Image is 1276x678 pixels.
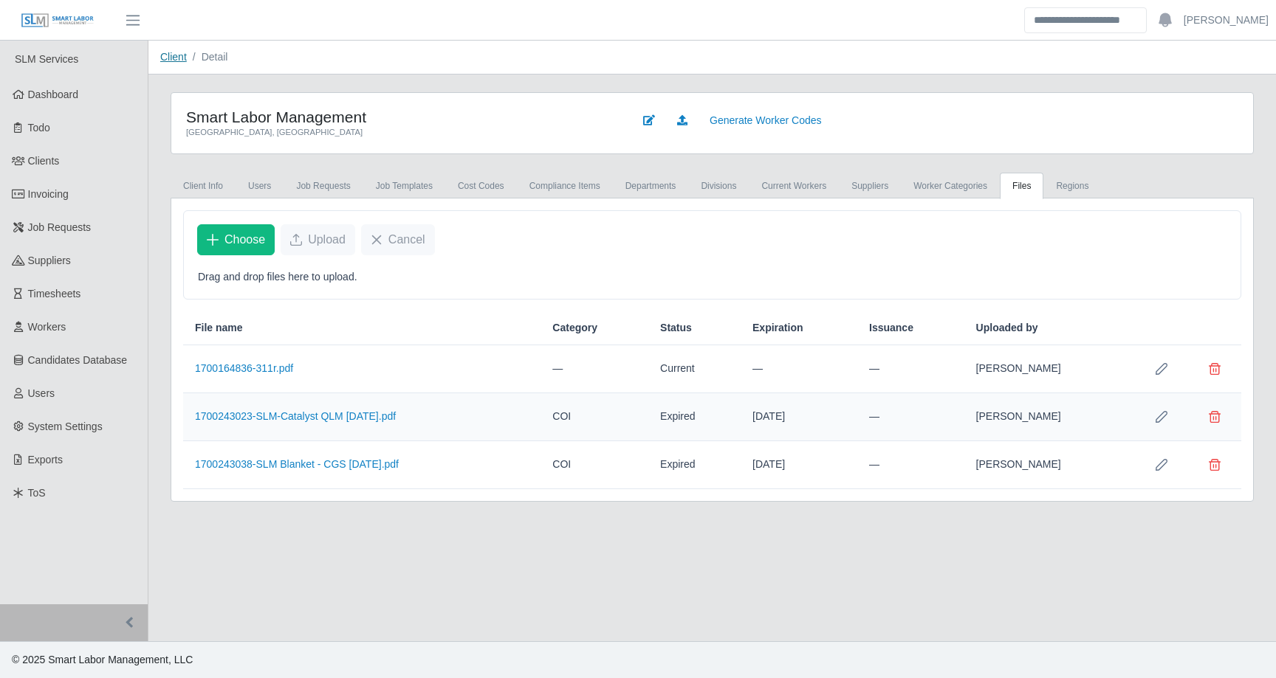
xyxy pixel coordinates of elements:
button: Row Edit [1147,354,1176,384]
td: Expired [648,393,741,441]
span: Upload [308,231,346,249]
a: Generate Worker Codes [700,108,831,134]
span: Category [552,320,597,336]
h4: Smart Labor Management [186,108,611,126]
a: Current Workers [749,173,839,199]
a: Client Info [171,173,236,199]
a: 1700243038-SLM Blanket - CGS [DATE].pdf [195,458,399,470]
span: Suppliers [28,255,71,266]
span: Uploaded by [976,320,1038,336]
td: Expired [648,441,741,489]
span: Candidates Database [28,354,128,366]
span: Timesheets [28,288,81,300]
button: Cancel [361,224,435,255]
p: Drag and drop files here to upload. [198,269,1227,285]
td: COI [541,393,648,441]
a: Job Requests [284,173,363,199]
span: Issuance [869,320,913,336]
a: Regions [1043,173,1101,199]
input: Search [1024,7,1147,33]
td: [DATE] [741,393,857,441]
span: Cancel [388,231,425,249]
a: Suppliers [839,173,901,199]
a: Worker Categories [901,173,1000,199]
a: Compliance Items [517,173,613,199]
td: — [541,345,648,393]
td: [PERSON_NAME] [964,393,1135,441]
td: Current [648,345,741,393]
td: — [741,345,857,393]
a: Client [160,51,187,63]
span: System Settings [28,421,103,432]
a: 1700243023-SLM-Catalyst QLM [DATE].pdf [195,410,396,422]
span: Exports [28,454,63,466]
td: [PERSON_NAME] [964,345,1135,393]
td: — [857,345,964,393]
span: Workers [28,321,66,333]
span: ToS [28,487,46,499]
li: Detail [187,49,228,65]
img: SLM Logo [21,13,95,29]
button: Delete file [1200,402,1229,432]
span: Status [660,320,692,336]
button: Row Edit [1147,450,1176,480]
td: — [857,393,964,441]
a: cost codes [445,173,517,199]
span: File name [195,320,243,336]
a: Files [1000,173,1043,199]
button: Row Edit [1147,402,1176,432]
a: Users [236,173,284,199]
span: © 2025 Smart Labor Management, LLC [12,654,193,665]
td: — [857,441,964,489]
span: Invoicing [28,188,69,200]
span: Users [28,387,55,399]
a: Divisions [688,173,749,199]
button: Upload [281,224,355,255]
td: [DATE] [741,441,857,489]
span: Choose [224,231,265,249]
a: Job Templates [363,173,445,199]
span: Job Requests [28,221,92,233]
span: SLM Services [15,53,78,65]
button: Delete file [1200,450,1229,480]
a: [PERSON_NAME] [1184,13,1269,28]
a: departments [613,173,689,199]
button: Delete file [1200,354,1229,384]
span: Todo [28,122,50,134]
span: Dashboard [28,89,79,100]
span: Clients [28,155,60,167]
button: Choose [197,224,275,255]
td: COI [541,441,648,489]
a: 1700164836-311r.pdf [195,362,293,374]
div: [GEOGRAPHIC_DATA], [GEOGRAPHIC_DATA] [186,126,611,139]
td: [PERSON_NAME] [964,441,1135,489]
span: Expiration [752,320,803,336]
